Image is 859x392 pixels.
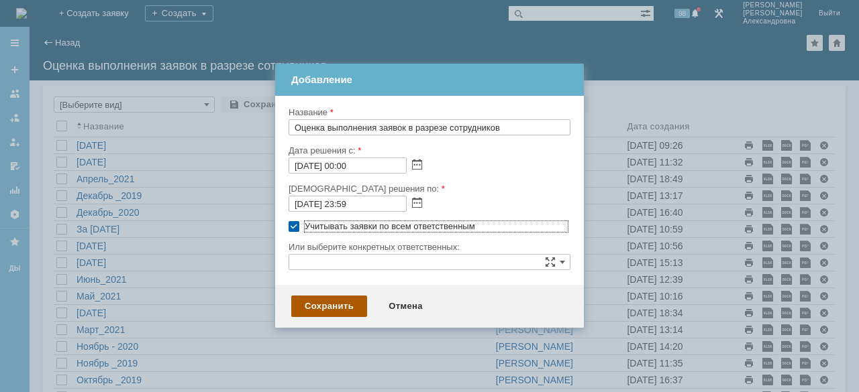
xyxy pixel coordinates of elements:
div: Или выберите конкретных ответственных: [289,243,568,251]
div: Добавление [291,72,570,87]
div: Название [289,108,568,117]
span: Сложная форма [545,257,556,267]
div: Дата решения с: [289,146,568,155]
div: [DEMOGRAPHIC_DATA] решения по: [289,184,568,193]
label: Учитывать заявки по всем ответственным [305,221,568,232]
